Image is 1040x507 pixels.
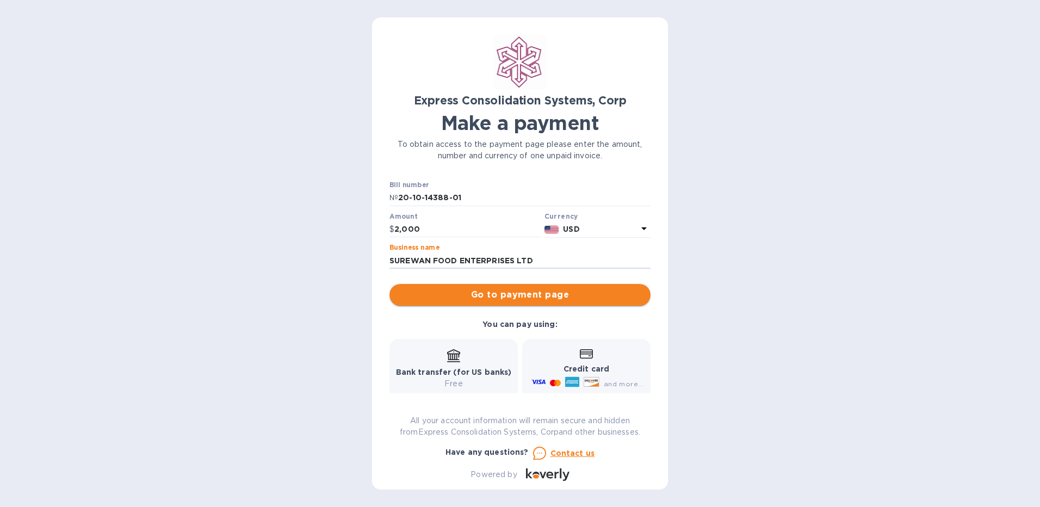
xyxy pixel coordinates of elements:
[389,252,651,269] input: Enter business name
[398,190,651,206] input: Enter bill number
[482,320,557,329] b: You can pay using:
[389,182,429,189] label: Bill number
[389,284,651,306] button: Go to payment page
[414,94,627,107] b: Express Consolidation Systems, Corp
[445,448,529,456] b: Have any questions?
[389,139,651,162] p: To obtain access to the payment page please enter the amount, number and currency of one unpaid i...
[544,226,559,233] img: USD
[550,449,595,457] u: Contact us
[564,364,609,373] b: Credit card
[389,192,398,203] p: №
[389,224,394,235] p: $
[544,212,578,220] b: Currency
[389,213,417,220] label: Amount
[389,245,439,251] label: Business name
[604,380,643,388] span: and more...
[471,469,517,480] p: Powered by
[396,368,512,376] b: Bank transfer (for US banks)
[389,112,651,134] h1: Make a payment
[394,221,540,238] input: 0.00
[389,415,651,438] p: All your account information will remain secure and hidden from Express Consolidation Systems, Co...
[563,225,579,233] b: USD
[398,288,642,301] span: Go to payment page
[396,378,512,389] p: Free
